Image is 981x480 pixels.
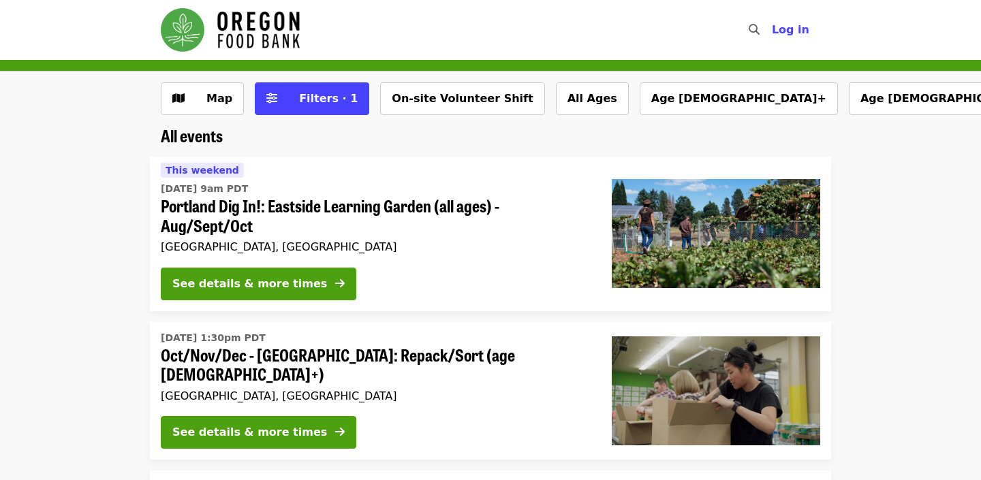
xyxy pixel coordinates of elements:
[166,165,239,176] span: This weekend
[161,331,266,345] time: [DATE] 1:30pm PDT
[299,92,358,105] span: Filters · 1
[612,336,820,445] img: Oct/Nov/Dec - Portland: Repack/Sort (age 8+) organized by Oregon Food Bank
[749,23,760,36] i: search icon
[161,268,356,300] button: See details & more times
[172,92,185,105] i: map icon
[768,14,779,46] input: Search
[772,23,809,36] span: Log in
[161,345,590,385] span: Oct/Nov/Dec - [GEOGRAPHIC_DATA]: Repack/Sort (age [DEMOGRAPHIC_DATA]+)
[161,8,300,52] img: Oregon Food Bank - Home
[172,424,327,441] div: See details & more times
[161,389,590,402] div: [GEOGRAPHIC_DATA], [GEOGRAPHIC_DATA]
[266,92,277,105] i: sliders-h icon
[612,179,820,288] img: Portland Dig In!: Eastside Learning Garden (all ages) - Aug/Sept/Oct organized by Oregon Food Bank
[150,322,831,460] a: See details for "Oct/Nov/Dec - Portland: Repack/Sort (age 8+)"
[150,157,831,311] a: See details for "Portland Dig In!: Eastside Learning Garden (all ages) - Aug/Sept/Oct"
[161,123,223,147] span: All events
[556,82,629,115] button: All Ages
[206,92,232,105] span: Map
[380,82,544,115] button: On-site Volunteer Shift
[161,196,590,236] span: Portland Dig In!: Eastside Learning Garden (all ages) - Aug/Sept/Oct
[335,426,345,438] i: arrow-right icon
[255,82,369,115] button: Filters (1 selected)
[161,416,356,449] button: See details & more times
[640,82,838,115] button: Age [DEMOGRAPHIC_DATA]+
[161,82,244,115] button: Show map view
[335,277,345,290] i: arrow-right icon
[172,276,327,292] div: See details & more times
[761,16,820,44] button: Log in
[161,240,590,253] div: [GEOGRAPHIC_DATA], [GEOGRAPHIC_DATA]
[161,182,248,196] time: [DATE] 9am PDT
